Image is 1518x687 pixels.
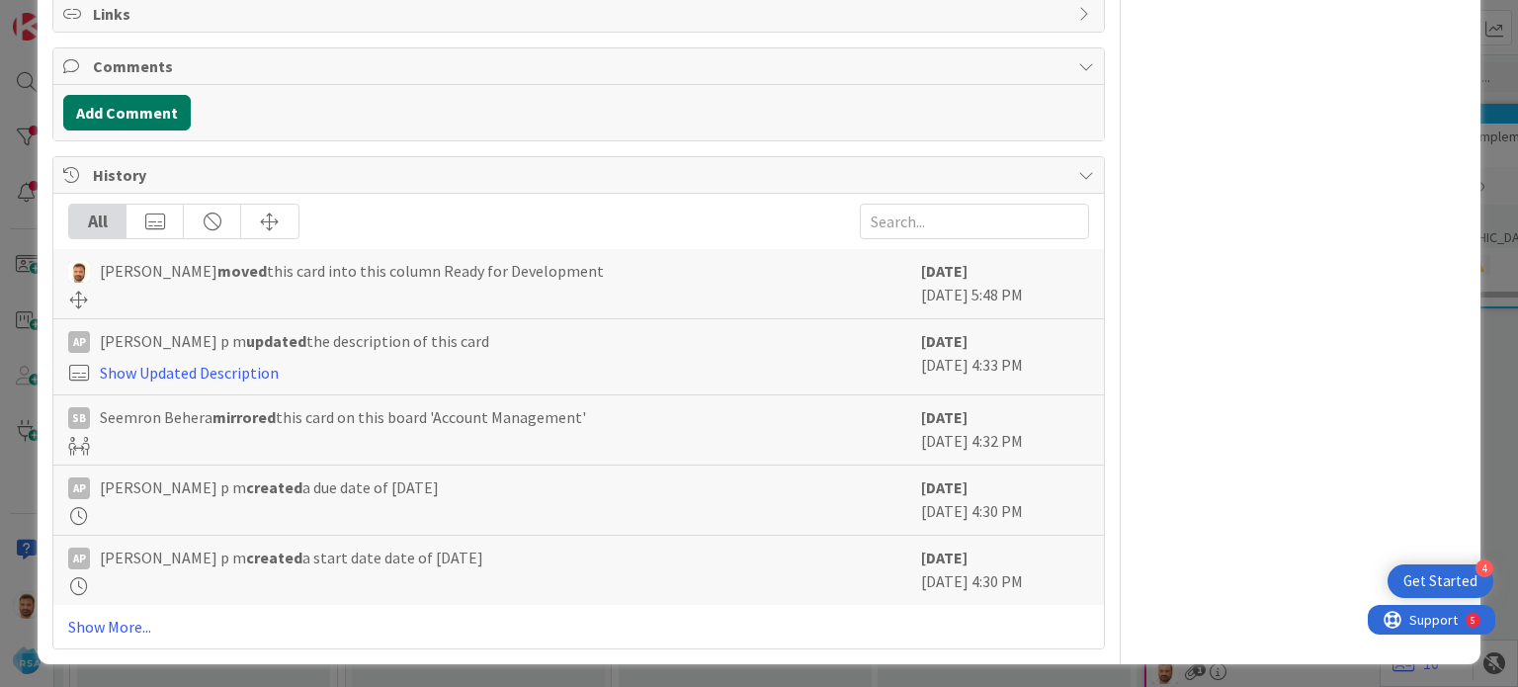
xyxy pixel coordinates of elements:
div: Ap [68,477,90,499]
b: [DATE] [921,261,968,281]
span: [PERSON_NAME] p m the description of this card [100,329,489,353]
b: created [246,477,302,497]
b: mirrored [212,407,276,427]
img: AS [68,261,90,283]
div: [DATE] 4:30 PM [921,475,1089,525]
input: Search... [860,204,1089,239]
div: Ap [68,331,90,353]
a: Show More... [68,615,1088,639]
span: Support [42,3,90,27]
span: Seemron Behera this card on this board 'Account Management' [100,405,586,429]
b: [DATE] [921,331,968,351]
div: 5 [103,8,108,24]
div: All [69,205,126,238]
b: [DATE] [921,407,968,427]
b: [DATE] [921,477,968,497]
div: Open Get Started checklist, remaining modules: 4 [1388,564,1493,598]
b: [DATE] [921,548,968,567]
a: Show Updated Description [100,363,279,383]
div: 4 [1476,559,1493,577]
div: Ap [68,548,90,569]
div: [DATE] 4:33 PM [921,329,1089,385]
div: Get Started [1403,571,1477,591]
b: moved [217,261,267,281]
span: Links [93,2,1067,26]
div: [DATE] 4:32 PM [921,405,1089,455]
span: History [93,163,1067,187]
span: [PERSON_NAME] this card into this column Ready for Development [100,259,604,283]
div: [DATE] 4:30 PM [921,546,1089,595]
div: [DATE] 5:48 PM [921,259,1089,308]
div: SB [68,407,90,429]
b: created [246,548,302,567]
button: Add Comment [63,95,191,130]
b: updated [246,331,306,351]
span: [PERSON_NAME] p m a due date of [DATE] [100,475,439,499]
span: Comments [93,54,1067,78]
span: [PERSON_NAME] p m a start date date of [DATE] [100,546,483,569]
